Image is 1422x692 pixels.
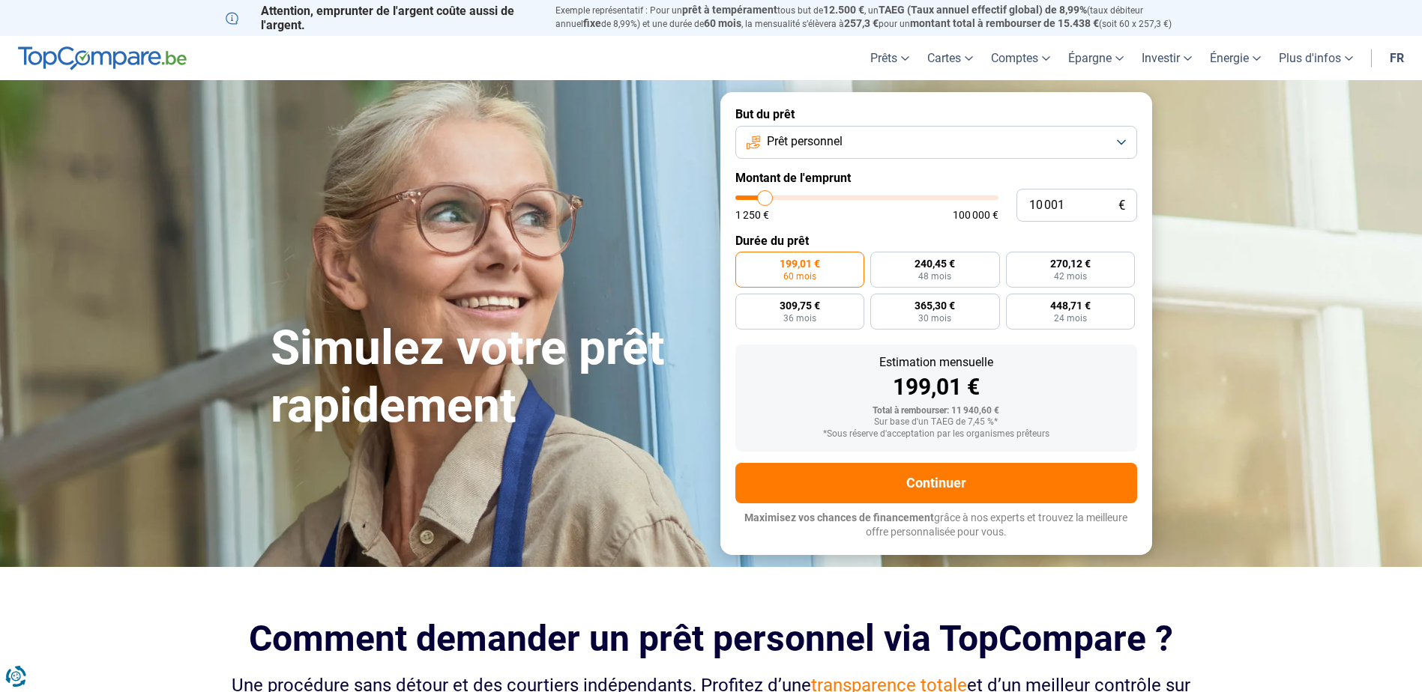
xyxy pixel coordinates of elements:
[735,511,1137,540] p: grâce à nos experts et trouvez la meilleure offre personnalisée pour vous.
[747,406,1125,416] div: Total à rembourser: 11 940,60 €
[1050,258,1091,269] span: 270,12 €
[1381,36,1413,80] a: fr
[953,210,998,220] span: 100 000 €
[747,429,1125,440] div: *Sous réserve d'acceptation par les organismes prêteurs
[583,17,601,29] span: fixe
[747,376,1125,398] div: 199,01 €
[861,36,918,80] a: Prêts
[780,300,820,311] span: 309,75 €
[271,320,702,435] h1: Simulez votre prêt rapidement
[823,4,864,16] span: 12.500 €
[918,36,982,80] a: Cartes
[783,314,816,323] span: 36 mois
[1050,300,1091,311] span: 448,71 €
[1201,36,1270,80] a: Énergie
[1118,199,1125,212] span: €
[783,272,816,281] span: 60 mois
[879,4,1087,16] span: TAEG (Taux annuel effectif global) de 8,99%
[915,300,955,311] span: 365,30 €
[735,463,1137,503] button: Continuer
[735,234,1137,248] label: Durée du prêt
[918,272,951,281] span: 48 mois
[555,4,1197,31] p: Exemple représentatif : Pour un tous but de , un (taux débiteur annuel de 8,99%) et une durée de ...
[910,17,1099,29] span: montant total à rembourser de 15.438 €
[226,4,537,32] p: Attention, emprunter de l'argent coûte aussi de l'argent.
[780,258,820,269] span: 199,01 €
[704,17,741,29] span: 60 mois
[682,4,777,16] span: prêt à tempérament
[18,46,187,70] img: TopCompare
[1133,36,1201,80] a: Investir
[767,133,843,150] span: Prêt personnel
[1054,272,1087,281] span: 42 mois
[982,36,1059,80] a: Comptes
[747,356,1125,368] div: Estimation mensuelle
[226,618,1197,659] h2: Comment demander un prêt personnel via TopCompare ?
[735,107,1137,121] label: But du prêt
[735,210,769,220] span: 1 250 €
[1059,36,1133,80] a: Épargne
[735,171,1137,185] label: Montant de l'emprunt
[744,512,934,523] span: Maximisez vos chances de financement
[918,314,951,323] span: 30 mois
[844,17,879,29] span: 257,3 €
[1054,314,1087,323] span: 24 mois
[735,126,1137,159] button: Prêt personnel
[747,417,1125,428] div: Sur base d'un TAEG de 7,45 %*
[1270,36,1362,80] a: Plus d'infos
[915,258,955,269] span: 240,45 €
